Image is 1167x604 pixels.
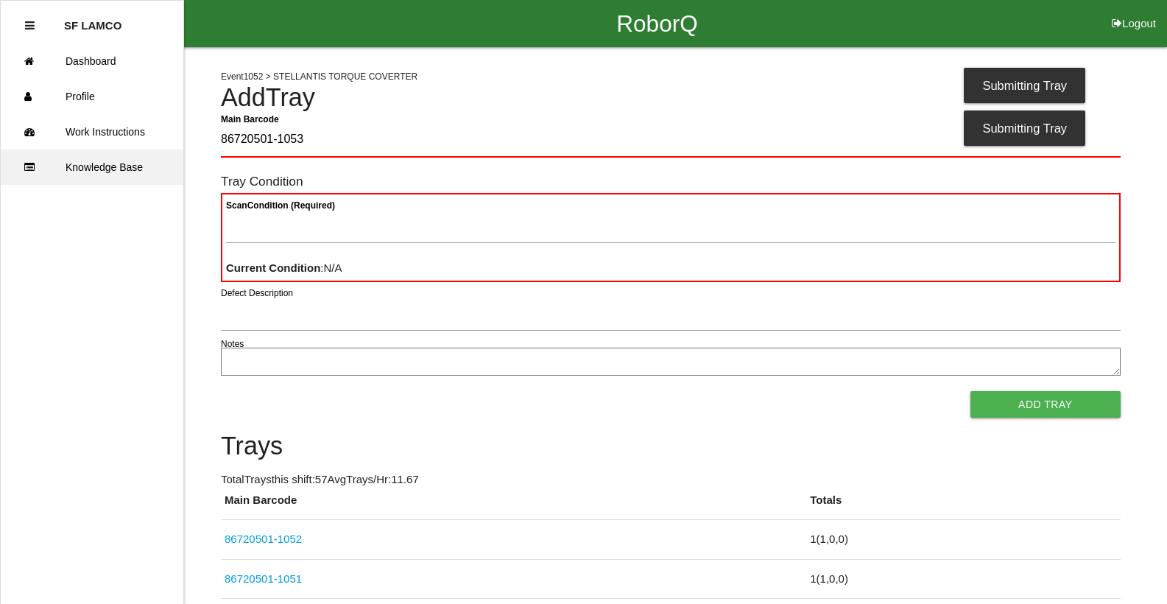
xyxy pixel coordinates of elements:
[225,572,302,585] a: 86720501-1051
[221,492,806,520] th: Main Barcode
[225,533,302,545] a: 86720501-1052
[221,337,244,351] label: Notes
[221,175,1121,189] h6: Tray Condition
[221,471,1121,488] p: Total Trays this shift: 57 Avg Trays /Hr: 11.67
[221,287,293,300] label: Defect Description
[806,520,1120,560] td: 1 ( 1 , 0 , 0 )
[226,200,335,211] b: Scan Condition (Required)
[226,261,320,274] b: Current Condition
[226,261,342,274] span: : N/A
[1,43,183,79] a: Dashboard
[964,110,1085,146] div: Submitting Tray
[221,84,1121,112] h4: Add Tray
[221,432,1121,460] h4: Trays
[1,150,183,185] a: Knowledge Base
[970,391,1121,418] button: Add Tray
[221,123,1121,158] input: Required
[64,8,121,32] p: SF LAMCO
[806,559,1120,599] td: 1 ( 1 , 0 , 0 )
[221,113,279,124] b: Main Barcode
[25,8,35,43] div: Close
[806,492,1120,520] th: Totals
[964,68,1085,103] div: Submitting Tray
[221,71,417,82] span: Event 1052 > STELLANTIS TORQUE COVERTER
[1,114,183,150] a: Work Instructions
[1,79,183,114] a: Profile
